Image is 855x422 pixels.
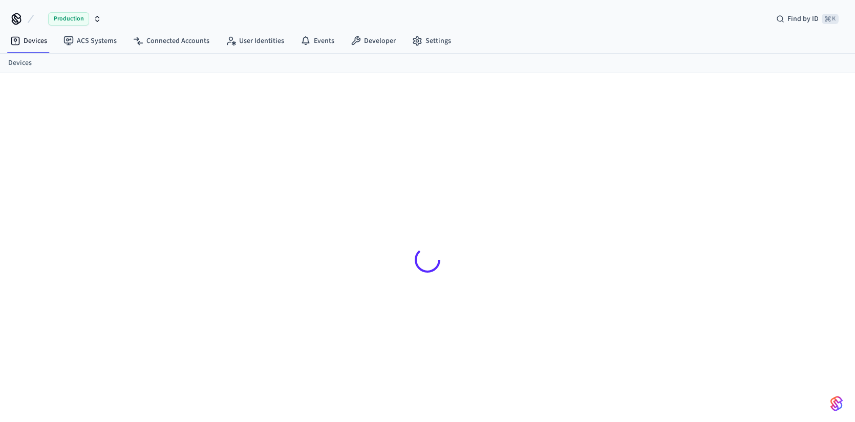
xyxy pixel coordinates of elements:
[8,58,32,69] a: Devices
[830,395,843,412] img: SeamLogoGradient.69752ec5.svg
[48,12,89,26] span: Production
[292,32,343,50] a: Events
[125,32,218,50] a: Connected Accounts
[218,32,292,50] a: User Identities
[822,14,839,24] span: ⌘ K
[768,10,847,28] div: Find by ID⌘ K
[55,32,125,50] a: ACS Systems
[2,32,55,50] a: Devices
[343,32,404,50] a: Developer
[787,14,819,24] span: Find by ID
[404,32,459,50] a: Settings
